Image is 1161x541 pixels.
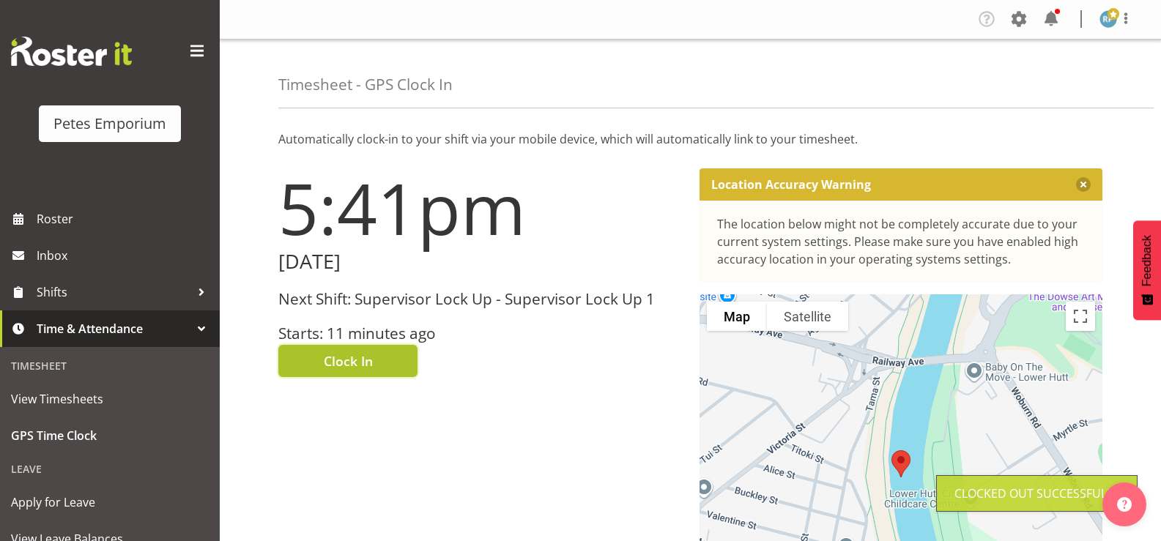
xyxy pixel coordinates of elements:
span: Apply for Leave [11,491,209,513]
span: Clock In [324,351,373,370]
span: GPS Time Clock [11,425,209,447]
a: Apply for Leave [4,484,216,521]
img: help-xxl-2.png [1117,497,1132,512]
span: Feedback [1140,235,1154,286]
h2: [DATE] [278,250,682,273]
h1: 5:41pm [278,168,682,247]
span: Inbox [37,245,212,266]
button: Close message [1076,177,1091,192]
div: Petes Emporium [53,113,166,135]
span: Shifts [37,281,190,303]
h3: Starts: 11 minutes ago [278,325,682,342]
span: View Timesheets [11,388,209,410]
button: Toggle fullscreen view [1066,302,1095,331]
a: GPS Time Clock [4,417,216,454]
button: Clock In [278,345,418,377]
span: Roster [37,208,212,230]
button: Feedback - Show survey [1133,220,1161,320]
button: Show satellite imagery [767,302,848,331]
div: The location below might not be completely accurate due to your current system settings. Please m... [717,215,1086,268]
h3: Next Shift: Supervisor Lock Up - Supervisor Lock Up 1 [278,291,682,307]
p: Automatically clock-in to your shift via your mobile device, which will automatically link to you... [278,130,1102,148]
a: View Timesheets [4,381,216,417]
div: Clocked out Successfully [954,485,1119,502]
img: Rosterit website logo [11,37,132,66]
p: Location Accuracy Warning [711,177,871,192]
span: Time & Attendance [37,318,190,340]
div: Timesheet [4,351,216,381]
div: Leave [4,454,216,484]
button: Show street map [707,302,767,331]
img: reina-puketapu721.jpg [1099,10,1117,28]
h4: Timesheet - GPS Clock In [278,76,453,93]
